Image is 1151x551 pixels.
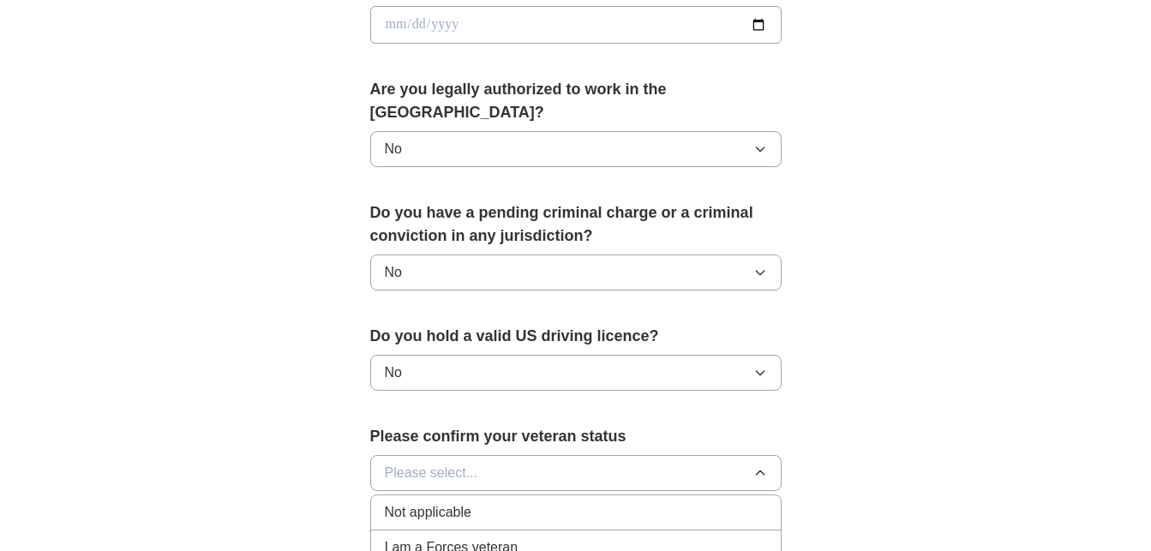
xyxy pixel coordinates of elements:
span: Not applicable [385,502,471,523]
span: No [385,362,402,383]
label: Are you legally authorized to work in the [GEOGRAPHIC_DATA]? [370,78,782,124]
span: Please select... [385,463,478,483]
button: No [370,355,782,391]
label: Please confirm your veteran status [370,425,782,448]
span: No [385,262,402,283]
label: Do you have a pending criminal charge or a criminal conviction in any jurisdiction? [370,201,782,248]
button: Please select... [370,455,782,491]
button: No [370,255,782,290]
label: Do you hold a valid US driving licence? [370,325,782,348]
span: No [385,139,402,159]
button: No [370,131,782,167]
